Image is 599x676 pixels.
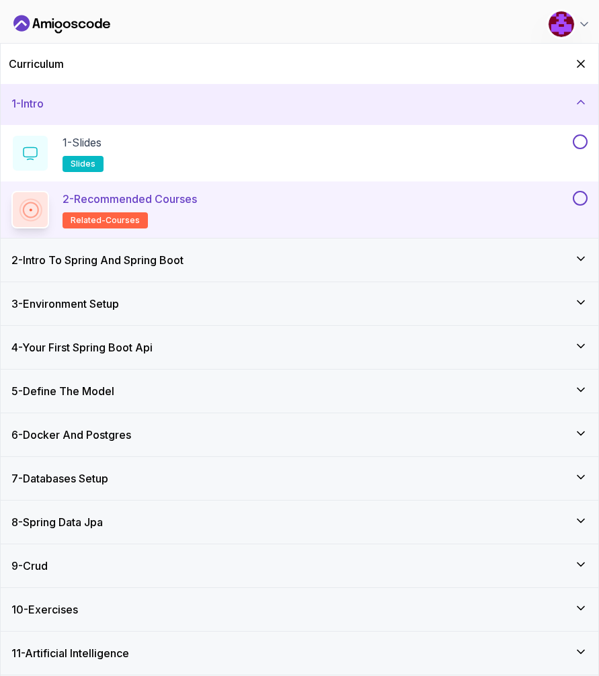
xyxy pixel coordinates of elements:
[71,215,140,226] span: related-courses
[11,95,44,112] h3: 1 - Intro
[11,296,119,312] h3: 3 - Environment Setup
[13,13,110,35] a: Dashboard
[11,252,184,268] h3: 2 - Intro To Spring And Spring Boot
[571,54,590,73] button: Hide Curriculum for mobile
[1,82,598,125] button: 1-Intro
[11,134,588,172] button: 1-Slidesslides
[11,427,131,443] h3: 6 - Docker And Postgres
[63,191,197,207] p: 2 - Recommended Courses
[549,11,574,37] img: user profile image
[1,413,598,456] button: 6-Docker And Postgres
[1,239,598,282] button: 2-Intro To Spring And Spring Boot
[1,588,598,631] button: 10-Exercises
[1,501,598,544] button: 8-Spring Data Jpa
[71,159,95,169] span: slides
[1,370,598,413] button: 5-Define The Model
[1,544,598,587] button: 9-Crud
[1,632,598,675] button: 11-Artificial Intelligence
[63,134,102,151] p: 1 - Slides
[11,470,108,487] h3: 7 - Databases Setup
[1,326,598,369] button: 4-Your First Spring Boot Api
[11,383,114,399] h3: 5 - Define The Model
[11,514,103,530] h3: 8 - Spring Data Jpa
[1,457,598,500] button: 7-Databases Setup
[1,282,598,325] button: 3-Environment Setup
[548,11,591,38] button: user profile image
[11,645,129,661] h3: 11 - Artificial Intelligence
[11,601,78,618] h3: 10 - Exercises
[11,339,153,355] h3: 4 - Your First Spring Boot Api
[11,191,588,228] button: 2-Recommended Coursesrelated-courses
[9,56,64,72] h2: Curriculum
[11,558,48,574] h3: 9 - Crud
